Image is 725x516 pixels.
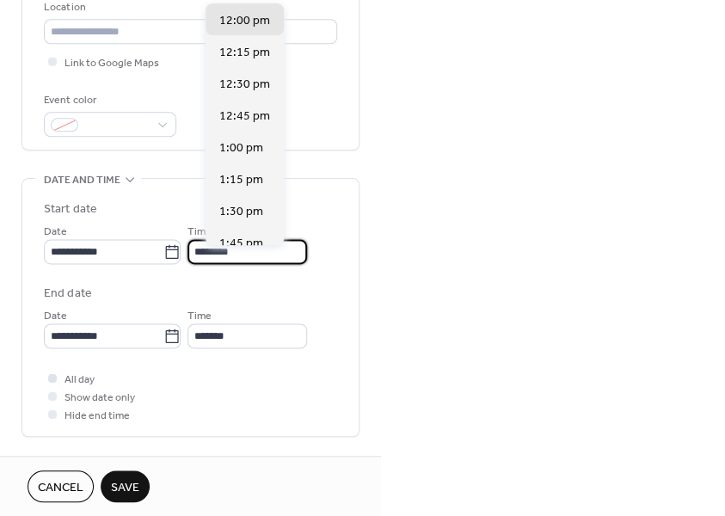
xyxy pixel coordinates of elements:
[219,171,263,189] span: 1:15 pm
[44,171,120,189] span: Date and time
[65,54,159,72] span: Link to Google Maps
[219,76,270,94] span: 12:30 pm
[101,470,150,502] button: Save
[44,91,173,109] div: Event color
[44,307,67,325] span: Date
[187,307,212,325] span: Time
[65,407,130,425] span: Hide end time
[44,200,97,218] div: Start date
[38,479,83,497] span: Cancel
[219,107,270,126] span: 12:45 pm
[111,479,139,497] span: Save
[219,44,270,62] span: 12:15 pm
[44,285,92,303] div: End date
[44,223,67,241] span: Date
[28,470,94,502] button: Cancel
[65,371,95,389] span: All day
[219,235,263,253] span: 1:45 pm
[219,203,263,221] span: 1:30 pm
[65,389,135,407] span: Show date only
[219,12,270,30] span: 12:00 pm
[187,223,212,241] span: Time
[219,139,263,157] span: 1:00 pm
